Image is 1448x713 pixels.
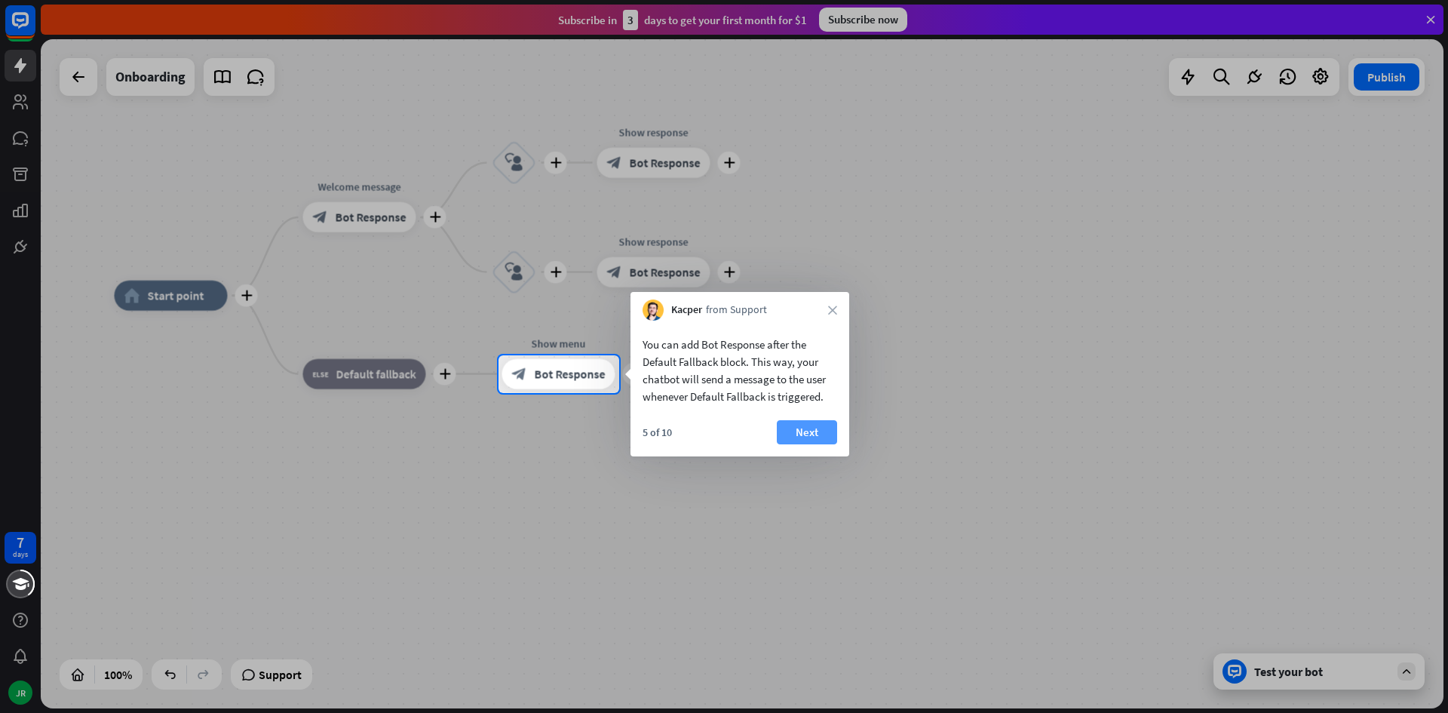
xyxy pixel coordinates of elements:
[643,336,837,405] div: You can add Bot Response after the Default Fallback block. This way, your chatbot will send a mes...
[828,306,837,315] i: close
[671,303,702,318] span: Kacper
[535,367,606,382] span: Bot Response
[643,426,672,439] div: 5 of 10
[706,303,767,318] span: from Support
[512,367,527,382] i: block_bot_response
[12,6,57,51] button: Open LiveChat chat widget
[777,420,837,444] button: Next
